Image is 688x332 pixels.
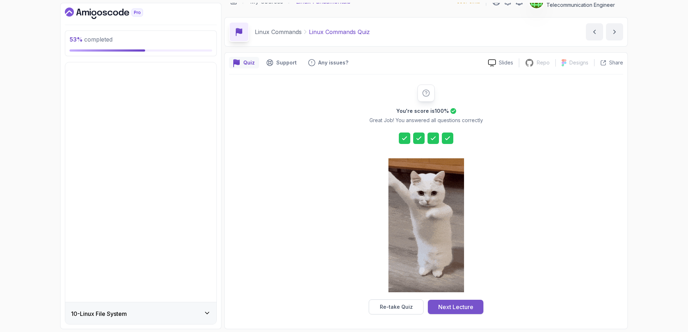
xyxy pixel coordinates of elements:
[318,59,348,66] p: Any issues?
[243,59,255,66] p: Quiz
[388,158,464,292] img: cool-cat
[594,59,623,66] button: Share
[606,23,623,40] button: next content
[396,107,449,115] h2: You're score is 100 %
[262,57,301,68] button: Support button
[276,59,297,66] p: Support
[304,57,353,68] button: Feedback button
[569,59,588,66] p: Designs
[369,117,483,124] p: Great Job! You answered all questions correctly
[255,28,302,36] p: Linux Commands
[438,303,473,311] div: Next Lecture
[65,8,159,19] a: Dashboard
[71,309,127,318] h3: 10 - Linux File System
[309,28,370,36] p: Linux Commands Quiz
[537,59,550,66] p: Repo
[428,300,483,314] button: Next Lecture
[609,59,623,66] p: Share
[482,59,519,67] a: Slides
[229,57,259,68] button: quiz button
[546,1,615,9] p: Telecommunication Engineer
[70,36,83,43] span: 53 %
[65,302,216,325] button: 10-Linux File System
[70,36,113,43] span: completed
[369,299,424,314] button: Re-take Quiz
[499,59,513,66] p: Slides
[380,303,413,311] div: Re-take Quiz
[586,23,603,40] button: previous content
